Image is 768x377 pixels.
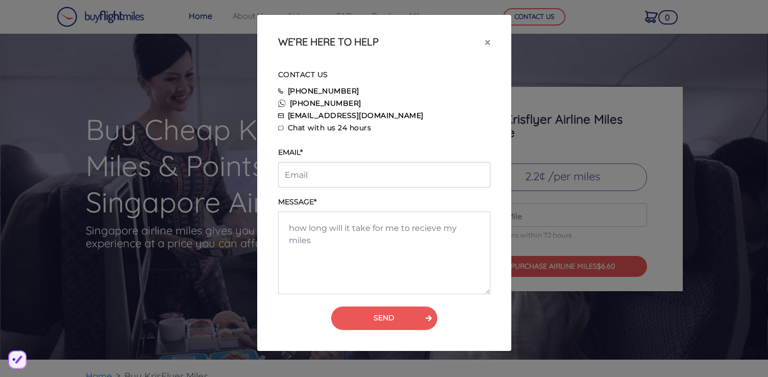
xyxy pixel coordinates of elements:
[485,34,490,50] span: ×
[278,126,284,130] img: message icon
[477,28,499,56] button: Close
[331,307,437,330] button: SEND
[288,86,359,96] a: [PHONE_NUMBER]
[278,100,286,107] img: whatsapp icon
[290,99,361,108] a: [PHONE_NUMBER]
[278,88,284,94] img: phone icon
[288,123,371,132] span: Chat with us 24 hours
[278,36,379,48] h5: WE’RE HERE TO HELP
[278,113,284,118] img: email icon
[278,70,328,79] span: CONTACT US
[278,147,303,158] label: EMAIL*
[278,162,490,187] input: Email
[288,111,424,120] a: [EMAIL_ADDRESS][DOMAIN_NAME]
[278,197,316,207] label: MESSAGE*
